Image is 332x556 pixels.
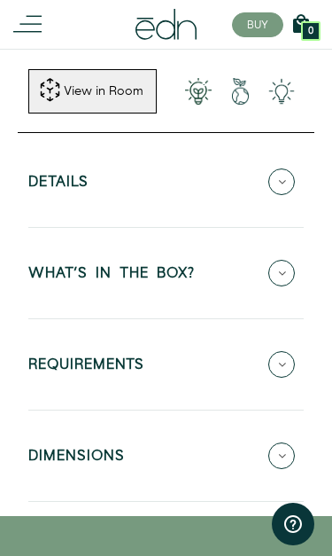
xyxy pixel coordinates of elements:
[261,78,303,105] img: edn-smallgarden-tech.png
[28,242,304,304] button: WHAT'S IN THE BOX?
[28,333,304,395] button: REQUIREMENTS
[232,13,283,38] button: BUY
[308,27,313,36] span: 0
[62,82,145,100] div: View in Room
[28,175,89,195] h5: Details
[28,69,157,114] button: View in Room
[178,78,220,105] img: 001-light-bulb.png
[28,151,304,213] button: Details
[28,266,195,286] h5: WHAT'S IN THE BOX?
[272,503,314,547] iframe: Opens a widget where you can find more information
[28,357,144,378] h5: REQUIREMENTS
[28,449,125,469] h5: DIMENSIONS
[28,425,304,487] button: DIMENSIONS
[220,78,261,105] img: green-earth.png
